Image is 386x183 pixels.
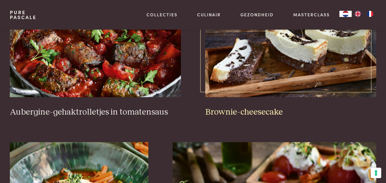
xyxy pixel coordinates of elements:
h3: Aubergine-gehaktrolletjes in tomatensaus [10,107,181,118]
ul: Language list [352,11,376,17]
button: Uw voorkeuren voor toestemming voor trackingtechnologieën [371,168,381,178]
a: Gezondheid [240,11,274,18]
a: PurePascale [10,10,37,20]
a: Collecties [146,11,177,18]
div: Language [339,11,352,17]
a: FR [364,11,376,17]
a: EN [352,11,364,17]
a: NL [339,11,352,17]
a: Culinair [197,11,221,18]
aside: Language selected: Nederlands [339,11,376,17]
h3: Brownie-cheesecake [205,107,376,118]
a: Masterclass [293,11,329,18]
